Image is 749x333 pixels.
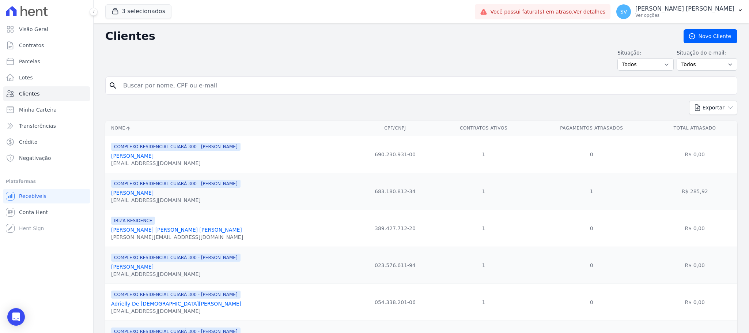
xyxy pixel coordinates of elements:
a: Contratos [3,38,90,53]
td: 0 [531,247,652,284]
span: Contratos [19,42,44,49]
td: 0 [531,136,652,173]
a: Novo Cliente [684,29,737,43]
a: [PERSON_NAME] [PERSON_NAME] [PERSON_NAME] [111,227,242,233]
span: Negativação [19,154,51,162]
a: Conta Hent [3,205,90,220]
a: Negativação [3,151,90,165]
td: 1 [436,247,531,284]
td: 1 [436,136,531,173]
td: 054.338.201-06 [354,284,436,321]
span: Recebíveis [19,192,46,200]
div: Open Intercom Messenger [7,308,25,326]
p: [PERSON_NAME] [PERSON_NAME] [635,5,734,12]
div: [EMAIL_ADDRESS][DOMAIN_NAME] [111,197,241,204]
span: Crédito [19,138,38,146]
a: Transferências [3,119,90,133]
td: 683.180.812-34 [354,173,436,210]
a: [PERSON_NAME] [111,264,154,270]
span: Você possui fatura(s) em atraso. [490,8,605,16]
th: Contratos Ativos [436,121,531,136]
span: IBIZA RESIDENCE [111,217,155,225]
a: Minha Carteira [3,102,90,117]
div: [PERSON_NAME][EMAIL_ADDRESS][DOMAIN_NAME] [111,233,243,241]
td: 1 [531,173,652,210]
td: 690.230.931-00 [354,136,436,173]
span: SV [620,9,627,14]
div: [EMAIL_ADDRESS][DOMAIN_NAME] [111,270,241,278]
span: Clientes [19,90,39,97]
td: R$ 0,00 [652,136,737,173]
td: 023.576.611-94 [354,247,436,284]
a: Clientes [3,86,90,101]
td: 1 [436,284,531,321]
span: Conta Hent [19,209,48,216]
a: Recebíveis [3,189,90,203]
div: [EMAIL_ADDRESS][DOMAIN_NAME] [111,307,241,315]
a: Parcelas [3,54,90,69]
span: COMPLEXO RESIDENCIAL CUIABÁ 300 - [PERSON_NAME] [111,143,241,151]
td: 1 [436,173,531,210]
label: Situação: [617,49,674,57]
a: Visão Geral [3,22,90,37]
th: CPF/CNPJ [354,121,436,136]
a: Adrielly De [DEMOGRAPHIC_DATA][PERSON_NAME] [111,301,241,307]
span: Visão Geral [19,26,48,33]
a: Lotes [3,70,90,85]
span: COMPLEXO RESIDENCIAL CUIABÁ 300 - [PERSON_NAME] [111,180,241,188]
button: Exportar [689,101,737,115]
td: R$ 0,00 [652,284,737,321]
div: Plataformas [6,177,87,186]
th: Pagamentos Atrasados [531,121,652,136]
th: Total Atrasado [652,121,737,136]
td: 389.427.712-20 [354,210,436,247]
span: COMPLEXO RESIDENCIAL CUIABÁ 300 - [PERSON_NAME] [111,254,241,262]
h2: Clientes [105,30,672,43]
span: Parcelas [19,58,40,65]
td: R$ 0,00 [652,210,737,247]
td: 0 [531,210,652,247]
p: Ver opções [635,12,734,18]
th: Nome [105,121,354,136]
label: Situação do e-mail: [677,49,737,57]
span: Lotes [19,74,33,81]
span: Transferências [19,122,56,130]
td: 0 [531,284,652,321]
a: [PERSON_NAME] [111,190,154,196]
div: [EMAIL_ADDRESS][DOMAIN_NAME] [111,160,241,167]
button: 3 selecionados [105,4,171,18]
span: Minha Carteira [19,106,57,113]
span: COMPLEXO RESIDENCIAL CUIABÁ 300 - [PERSON_NAME] [111,291,241,299]
i: search [109,81,117,90]
input: Buscar por nome, CPF ou e-mail [119,78,734,93]
a: Ver detalhes [574,9,606,15]
a: [PERSON_NAME] [111,153,154,159]
td: 1 [436,210,531,247]
td: R$ 0,00 [652,247,737,284]
td: R$ 285,92 [652,173,737,210]
button: SV [PERSON_NAME] [PERSON_NAME] Ver opções [610,1,749,22]
a: Crédito [3,135,90,149]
